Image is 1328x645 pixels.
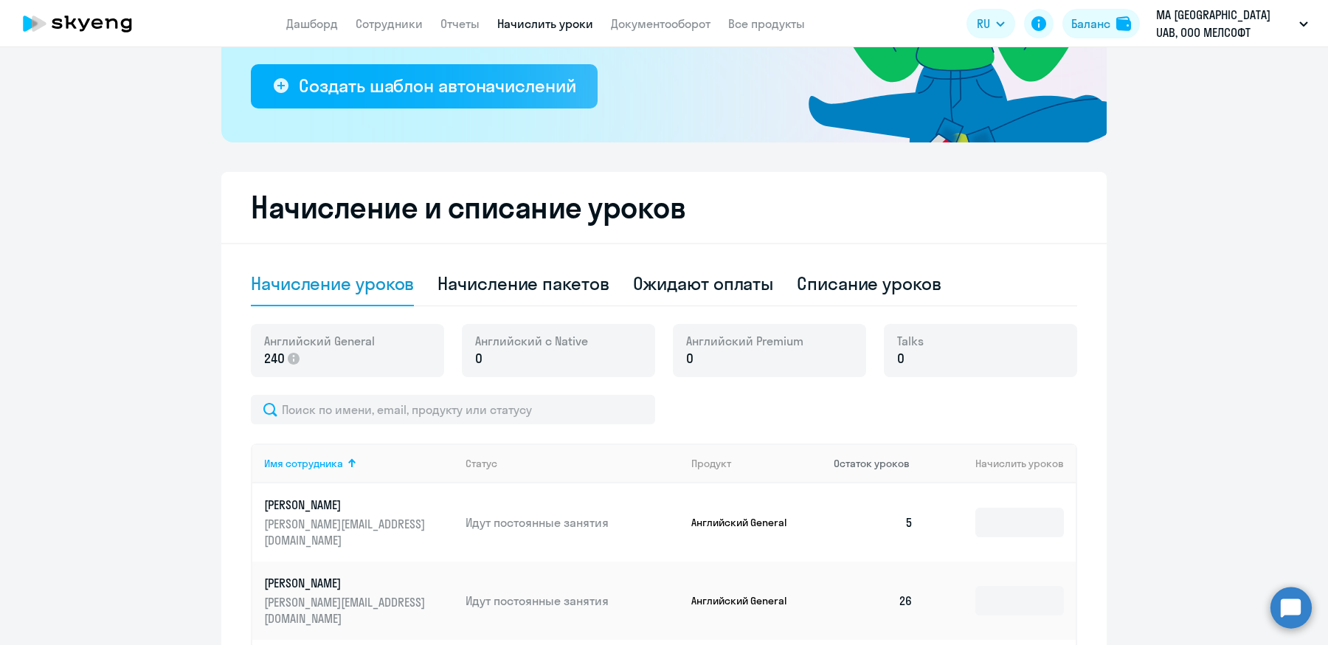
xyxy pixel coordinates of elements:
button: Балансbalance [1062,9,1140,38]
input: Поиск по имени, email, продукту или статусу [251,395,655,424]
button: Создать шаблон автоначислений [251,64,598,108]
img: balance [1116,16,1131,31]
span: Остаток уроков [834,457,910,470]
span: Talks [897,333,924,349]
button: MA [GEOGRAPHIC_DATA] UAB, ООО МЕЛСОФТ [1149,6,1315,41]
p: Английский General [691,516,802,529]
a: Начислить уроки [497,16,593,31]
p: [PERSON_NAME] [264,497,429,513]
div: Статус [466,457,497,470]
a: Дашборд [286,16,338,31]
div: Начисление уроков [251,272,414,295]
span: 0 [475,349,483,368]
p: [PERSON_NAME][EMAIL_ADDRESS][DOMAIN_NAME] [264,594,429,627]
div: Имя сотрудника [264,457,343,470]
p: MA [GEOGRAPHIC_DATA] UAB, ООО МЕЛСОФТ [1156,6,1293,41]
a: Документооборот [611,16,710,31]
p: [PERSON_NAME][EMAIL_ADDRESS][DOMAIN_NAME] [264,516,429,548]
div: Начисление пакетов [438,272,609,295]
span: Английский Premium [686,333,803,349]
a: [PERSON_NAME][PERSON_NAME][EMAIL_ADDRESS][DOMAIN_NAME] [264,575,454,627]
h2: Начисление и списание уроков [251,190,1077,225]
a: [PERSON_NAME][PERSON_NAME][EMAIL_ADDRESS][DOMAIN_NAME] [264,497,454,548]
span: 0 [897,349,905,368]
p: Идут постоянные занятия [466,593,679,609]
span: 240 [264,349,285,368]
span: RU [977,15,990,32]
th: Начислить уроков [925,444,1076,483]
div: Ожидают оплаты [633,272,774,295]
div: Продукт [691,457,731,470]
div: Создать шаблон автоначислений [299,74,575,97]
td: 5 [822,483,925,562]
span: Английский с Native [475,333,588,349]
td: 26 [822,562,925,640]
div: Имя сотрудника [264,457,454,470]
div: Статус [466,457,679,470]
div: Баланс [1071,15,1110,32]
div: Остаток уроков [834,457,925,470]
span: 0 [686,349,694,368]
span: Английский General [264,333,375,349]
a: Сотрудники [356,16,423,31]
p: [PERSON_NAME] [264,575,429,591]
a: Все продукты [728,16,805,31]
button: RU [966,9,1015,38]
p: Английский General [691,594,802,607]
div: Списание уроков [797,272,941,295]
a: Отчеты [440,16,480,31]
p: Идут постоянные занятия [466,514,679,531]
div: Продукт [691,457,823,470]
